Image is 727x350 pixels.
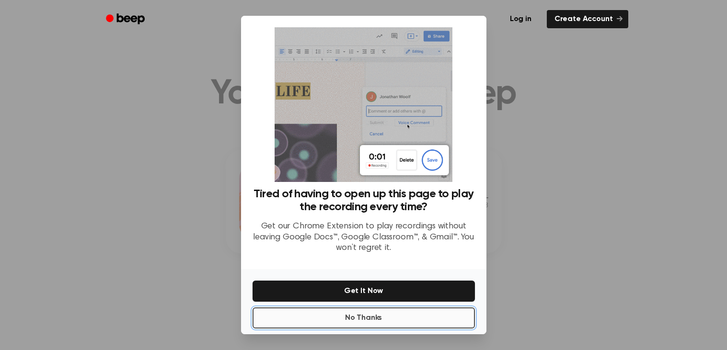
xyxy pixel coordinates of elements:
[275,27,452,182] img: Beep extension in action
[253,221,475,254] p: Get our Chrome Extension to play recordings without leaving Google Docs™, Google Classroom™, & Gm...
[253,281,475,302] button: Get It Now
[253,188,475,214] h3: Tired of having to open up this page to play the recording every time?
[99,10,153,29] a: Beep
[253,307,475,328] button: No Thanks
[500,8,541,30] a: Log in
[547,10,628,28] a: Create Account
